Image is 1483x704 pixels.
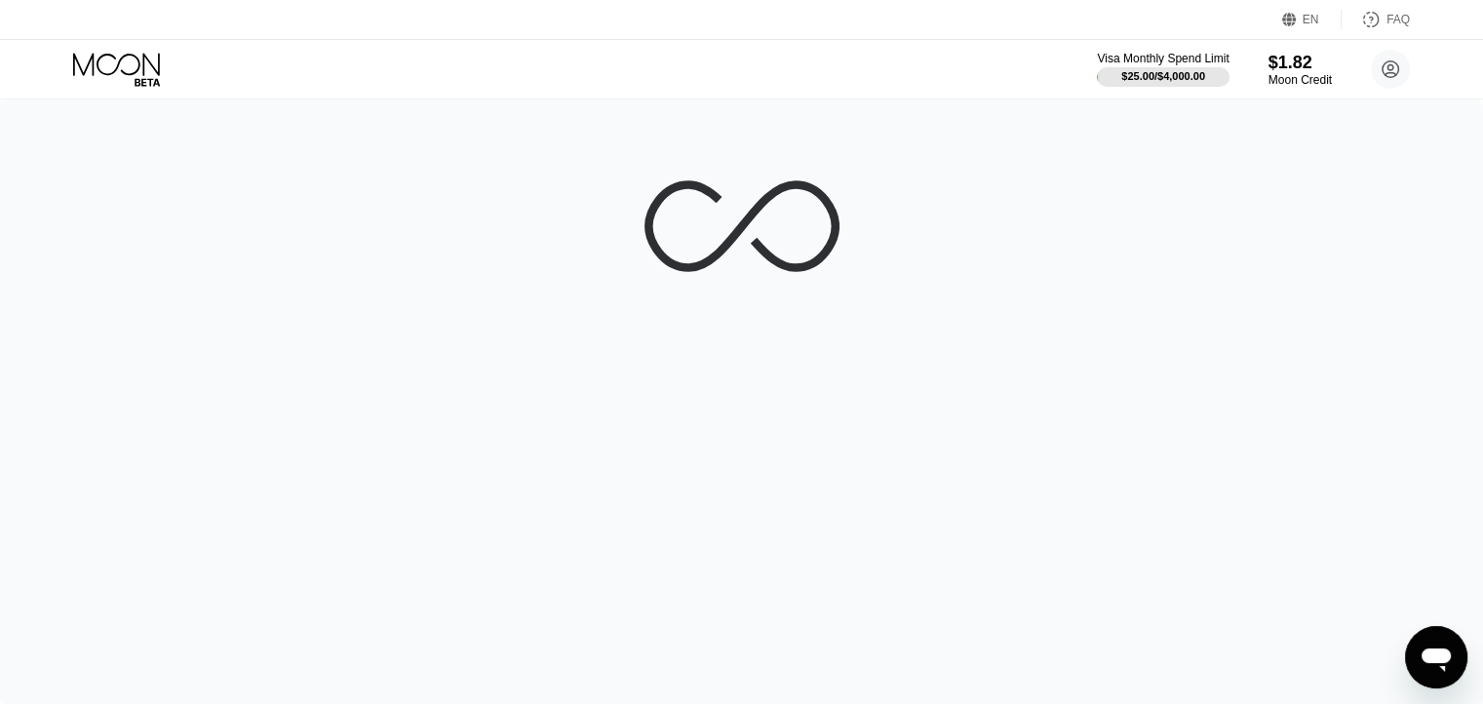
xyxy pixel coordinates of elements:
div: FAQ [1342,10,1410,29]
div: FAQ [1386,13,1410,26]
iframe: Button to launch messaging window [1405,626,1467,688]
div: Moon Credit [1268,73,1332,87]
div: $1.82 [1268,53,1332,73]
div: EN [1282,10,1342,29]
div: $1.82Moon Credit [1268,53,1332,87]
div: Visa Monthly Spend Limit$25.00/$4,000.00 [1097,52,1229,87]
div: $25.00 / $4,000.00 [1121,70,1205,82]
div: Visa Monthly Spend Limit [1097,52,1229,65]
div: EN [1303,13,1319,26]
